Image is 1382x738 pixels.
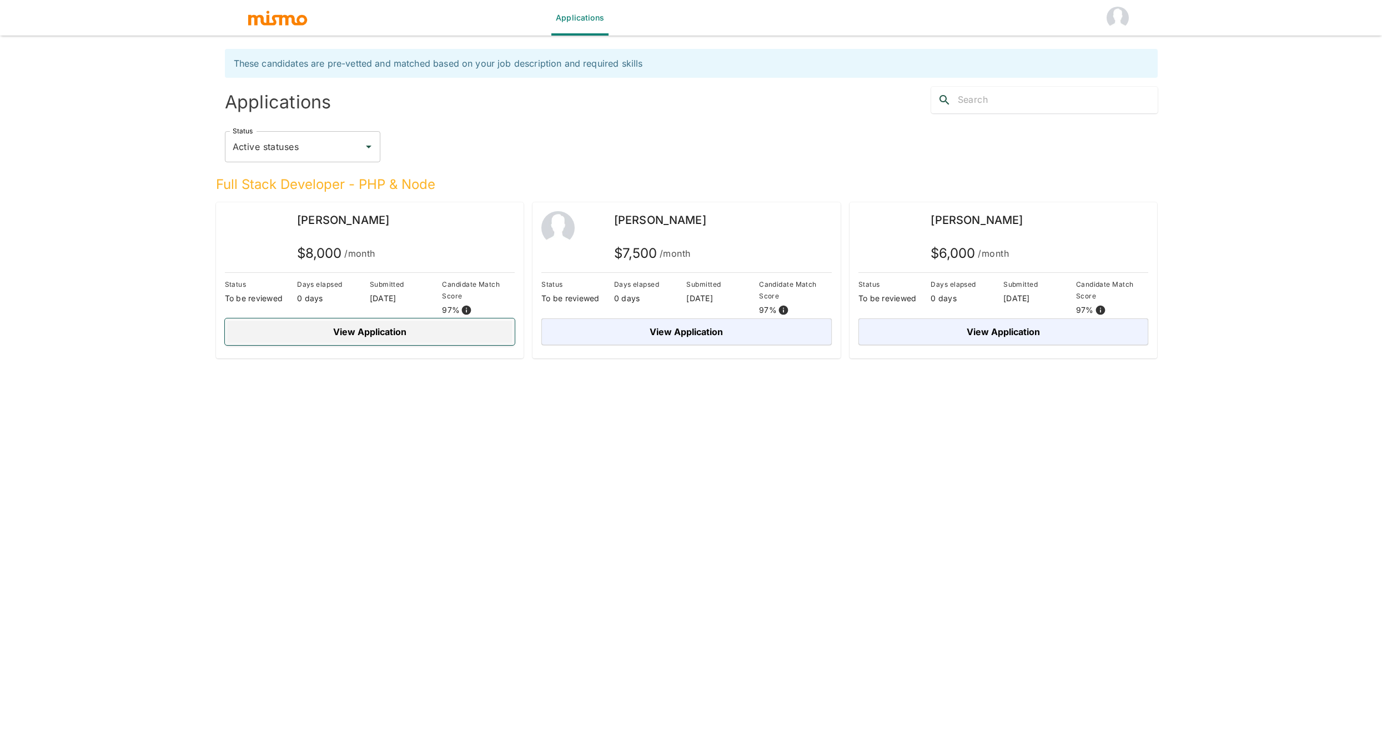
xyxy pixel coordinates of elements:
[442,278,515,302] p: Candidate Match Score
[225,91,687,113] h4: Applications
[978,246,1009,261] span: /month
[216,176,1158,193] h5: Full Stack Developer - PHP & Node
[225,211,258,245] img: yddsiz2vst2nkpsoci3v1n0oyi1i
[931,278,1003,290] p: Days elapsed
[361,139,376,154] button: Open
[225,318,515,345] button: View Application
[614,245,691,262] h5: $ 7,500
[931,245,1009,262] h5: $ 6,000
[541,318,832,345] button: View Application
[660,246,691,261] span: /month
[1076,305,1094,316] p: 97 %
[614,213,706,227] span: [PERSON_NAME]
[614,293,687,304] p: 0 days
[541,293,614,304] p: To be reviewed
[225,293,298,304] p: To be reviewed
[1095,305,1106,316] svg: View resume score details
[247,9,308,26] img: logo
[858,211,892,245] img: u8t7la2dxdf1jva58ohhuca9zp48
[1076,278,1149,302] p: Candidate Match Score
[1003,278,1076,290] p: Submitted
[686,293,759,304] p: [DATE]
[759,305,777,316] p: 97 %
[370,293,443,304] p: [DATE]
[858,293,931,304] p: To be reviewed
[234,58,643,69] span: These candidates are pre-vetted and matched based on your job description and required skills
[233,126,253,136] label: Status
[958,91,1158,109] input: Search
[778,305,789,316] svg: View resume score details
[931,213,1023,227] span: [PERSON_NAME]
[614,278,687,290] p: Days elapsed
[931,293,1003,304] p: 0 days
[297,213,389,227] span: [PERSON_NAME]
[297,245,375,262] h5: $ 8,000
[297,293,370,304] p: 0 days
[225,278,298,290] p: Status
[759,278,832,302] p: Candidate Match Score
[541,278,614,290] p: Status
[461,305,472,316] svg: View resume score details
[442,305,460,316] p: 97 %
[858,318,1149,345] button: View Application
[931,87,958,113] button: search
[344,246,375,261] span: /month
[1003,293,1076,304] p: [DATE]
[686,278,759,290] p: Submitted
[370,278,443,290] p: Submitted
[1107,7,1129,29] img: Jinal HM
[541,211,575,245] img: 2Q==
[858,278,931,290] p: Status
[297,278,370,290] p: Days elapsed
